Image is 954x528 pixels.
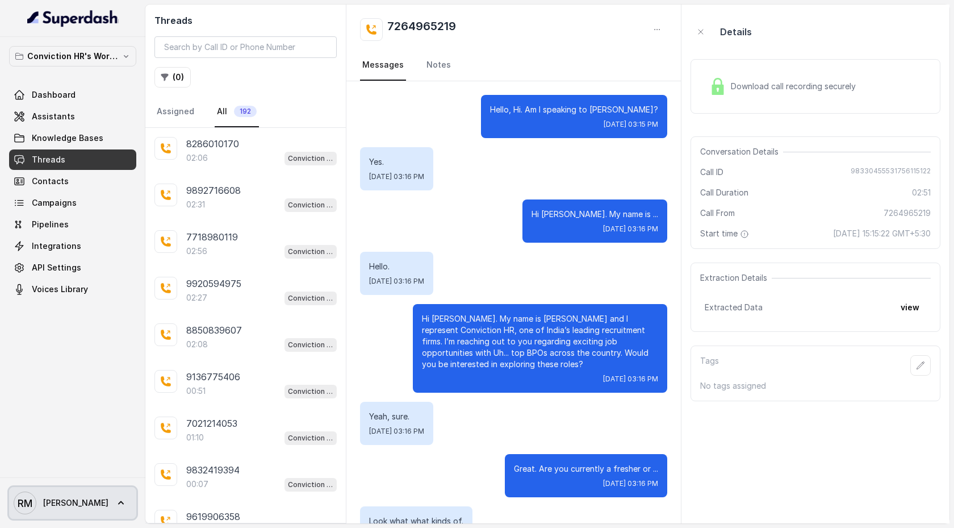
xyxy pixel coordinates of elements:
[186,277,241,290] p: 9920594975
[700,355,719,376] p: Tags
[186,385,206,397] p: 00:51
[9,128,136,148] a: Knowledge Bases
[369,172,424,181] span: [DATE] 03:16 PM
[186,463,240,477] p: 9832419394
[154,97,196,127] a: Assigned
[369,261,424,272] p: Hello.
[490,104,658,115] p: Hello, Hi. Am I speaking to [PERSON_NAME]?
[186,417,237,430] p: 7021214053
[288,386,333,397] p: Conviction HR Outbound Assistant
[9,46,136,66] button: Conviction HR's Workspace
[700,228,751,239] span: Start time
[9,193,136,213] a: Campaigns
[369,515,463,527] p: Look what what kinds of.
[894,297,926,318] button: view
[32,176,69,187] span: Contacts
[154,36,337,58] input: Search by Call ID or Phone Number
[9,236,136,256] a: Integrations
[9,257,136,278] a: API Settings
[369,277,424,286] span: [DATE] 03:16 PM
[154,67,191,88] button: (0)
[700,167,723,178] span: Call ID
[700,146,783,157] span: Conversation Details
[27,49,118,63] p: Conviction HR's Workspace
[9,149,136,170] a: Threads
[700,187,748,198] span: Call Duration
[288,153,333,164] p: Conviction HR Outbound Assistant
[186,370,240,384] p: 9136775406
[604,120,658,129] span: [DATE] 03:15 PM
[720,25,752,39] p: Details
[700,272,772,284] span: Extraction Details
[32,154,65,165] span: Threads
[360,50,406,81] a: Messages
[603,224,658,234] span: [DATE] 03:16 PM
[387,18,456,41] h2: 7264965219
[731,81,860,92] span: Download call recording securely
[9,279,136,300] a: Voices Library
[18,497,32,509] text: RM
[833,228,931,239] span: [DATE] 15:15:22 GMT+5:30
[422,313,658,370] p: Hi [PERSON_NAME]. My name is [PERSON_NAME] and I represent Conviction HR, one of India’s leading ...
[27,9,119,27] img: light.svg
[32,262,81,273] span: API Settings
[32,111,75,122] span: Assistants
[154,97,337,127] nav: Tabs
[9,214,136,235] a: Pipelines
[186,230,238,244] p: 7718980119
[43,497,108,509] span: [PERSON_NAME]
[514,463,658,475] p: Great. Are you currently a fresher or ...
[884,207,931,219] span: 7264965219
[288,479,333,490] p: Conviction HR Outbound Assistant
[32,89,76,101] span: Dashboard
[603,479,658,488] span: [DATE] 03:16 PM
[215,97,259,127] a: All192
[186,199,205,210] p: 02:31
[700,207,735,219] span: Call From
[288,339,333,351] p: Conviction HR Outbound Assistant
[9,171,136,192] a: Contacts
[369,411,424,422] p: Yeah, sure.
[705,302,763,313] span: Extracted Data
[912,187,931,198] span: 02:51
[369,427,424,436] span: [DATE] 03:16 PM
[154,14,337,27] h2: Threads
[186,292,207,304] p: 02:27
[700,380,931,392] p: No tags assigned
[186,323,242,337] p: 8850839607
[186,152,208,164] p: 02:06
[532,209,658,220] p: Hi [PERSON_NAME]. My name is ...
[288,293,333,304] p: Conviction HR Outbound Assistant
[288,199,333,211] p: Conviction HR Outbound Assistant
[603,375,658,384] span: [DATE] 03:16 PM
[186,432,204,443] p: 01:10
[186,339,208,350] p: 02:08
[424,50,453,81] a: Notes
[186,510,240,523] p: 9619906358
[32,132,103,144] span: Knowledge Bases
[32,219,69,230] span: Pipelines
[360,50,667,81] nav: Tabs
[186,137,239,151] p: 8286010170
[9,106,136,127] a: Assistants
[32,240,81,252] span: Integrations
[186,246,207,257] p: 02:56
[32,197,77,209] span: Campaigns
[9,487,136,519] a: [PERSON_NAME]
[851,167,931,178] span: 98330455531756115122
[186,184,241,197] p: 9892716608
[288,433,333,444] p: Conviction HR Outbound Assistant
[9,85,136,105] a: Dashboard
[234,106,257,117] span: 192
[32,284,88,295] span: Voices Library
[288,246,333,257] p: Conviction HR Outbound Assistant
[369,156,424,168] p: Yes.
[709,78,726,95] img: Lock Icon
[186,479,208,490] p: 00:07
